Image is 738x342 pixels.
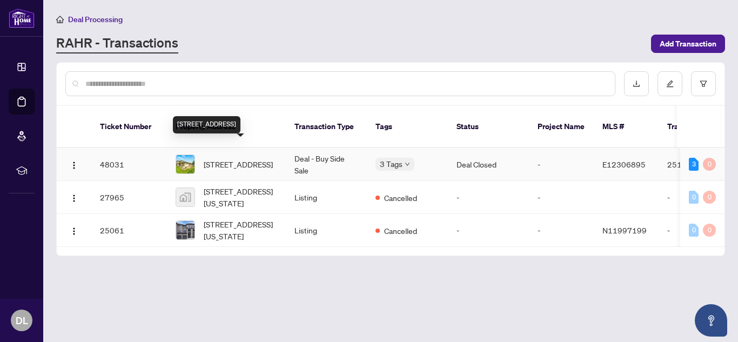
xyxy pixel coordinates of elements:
[176,221,194,239] img: thumbnail-img
[703,191,716,204] div: 0
[695,304,727,337] button: Open asap
[405,162,410,167] span: down
[70,194,78,203] img: Logo
[703,224,716,237] div: 0
[594,106,659,148] th: MLS #
[651,35,725,53] button: Add Transaction
[624,71,649,96] button: download
[286,214,367,247] td: Listing
[176,155,194,173] img: thumbnail-img
[56,34,178,53] a: RAHR - Transactions
[689,158,699,171] div: 3
[70,161,78,170] img: Logo
[68,15,123,24] span: Deal Processing
[16,313,28,328] span: DL
[602,159,646,169] span: E12306895
[659,181,734,214] td: -
[56,16,64,23] span: home
[529,181,594,214] td: -
[65,222,83,239] button: Logo
[91,214,167,247] td: 25061
[367,106,448,148] th: Tags
[691,71,716,96] button: filter
[659,148,734,181] td: 2513196
[204,158,273,170] span: [STREET_ADDRESS]
[9,8,35,28] img: logo
[384,225,417,237] span: Cancelled
[286,106,367,148] th: Transaction Type
[384,192,417,204] span: Cancelled
[689,224,699,237] div: 0
[659,214,734,247] td: -
[91,148,167,181] td: 48031
[529,106,594,148] th: Project Name
[602,225,647,235] span: N11997199
[666,80,674,88] span: edit
[658,71,682,96] button: edit
[173,116,240,133] div: [STREET_ADDRESS]
[448,214,529,247] td: -
[448,106,529,148] th: Status
[65,156,83,173] button: Logo
[529,214,594,247] td: -
[448,148,529,181] td: Deal Closed
[204,218,277,242] span: [STREET_ADDRESS][US_STATE]
[700,80,707,88] span: filter
[176,188,194,206] img: thumbnail-img
[65,189,83,206] button: Logo
[633,80,640,88] span: download
[91,181,167,214] td: 27965
[70,227,78,236] img: Logo
[448,181,529,214] td: -
[659,106,734,148] th: Trade Number
[529,148,594,181] td: -
[286,181,367,214] td: Listing
[91,106,167,148] th: Ticket Number
[703,158,716,171] div: 0
[167,106,286,148] th: Property Address
[660,35,716,52] span: Add Transaction
[380,158,402,170] span: 3 Tags
[286,148,367,181] td: Deal - Buy Side Sale
[204,185,277,209] span: [STREET_ADDRESS][US_STATE]
[689,191,699,204] div: 0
